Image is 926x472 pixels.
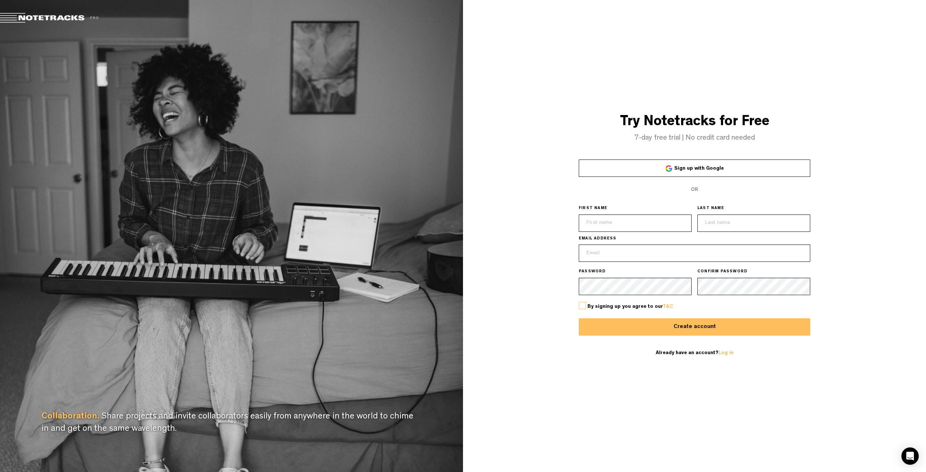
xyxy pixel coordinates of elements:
span: By signing up you agree to our [587,304,673,309]
a: Log in [718,350,734,356]
h4: 7-day free trial | No credit card needed [463,134,926,142]
div: Open Intercom Messenger [901,447,919,465]
span: FIRST NAME [579,206,607,212]
a: T&C [663,304,673,309]
h3: Try Notetracks for Free [463,115,926,131]
span: OR [691,187,698,192]
input: First name [579,214,692,232]
span: Collaboration. [42,413,99,421]
input: Last name [697,214,810,232]
span: CONFIRM PASSWORD [697,269,747,275]
span: LAST NAME [697,206,724,212]
span: Sign up with Google [674,166,724,171]
input: Email [579,244,810,262]
span: PASSWORD [579,269,606,275]
span: Already have an account? [656,350,734,356]
button: Create account [579,318,810,336]
span: Share projects and invite collaborators easily from anywhere in the world to chime in and get on ... [42,413,413,434]
span: EMAIL ADDRESS [579,236,617,242]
